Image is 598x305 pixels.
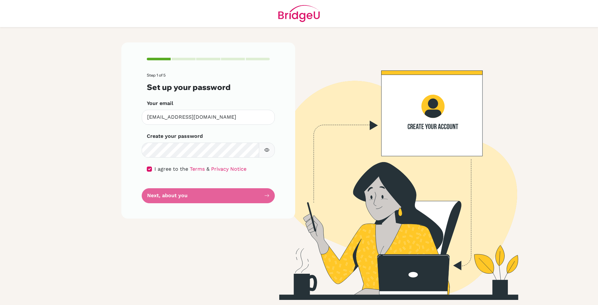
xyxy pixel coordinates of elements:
span: Step 1 of 5 [147,73,166,78]
span: I agree to the [154,166,188,172]
label: Create your password [147,132,203,140]
input: Insert your email* [142,110,275,125]
span: & [206,166,210,172]
label: Your email [147,100,173,107]
a: Terms [190,166,205,172]
a: Privacy Notice [211,166,246,172]
img: Create your account [208,42,571,300]
h3: Set up your password [147,83,270,92]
